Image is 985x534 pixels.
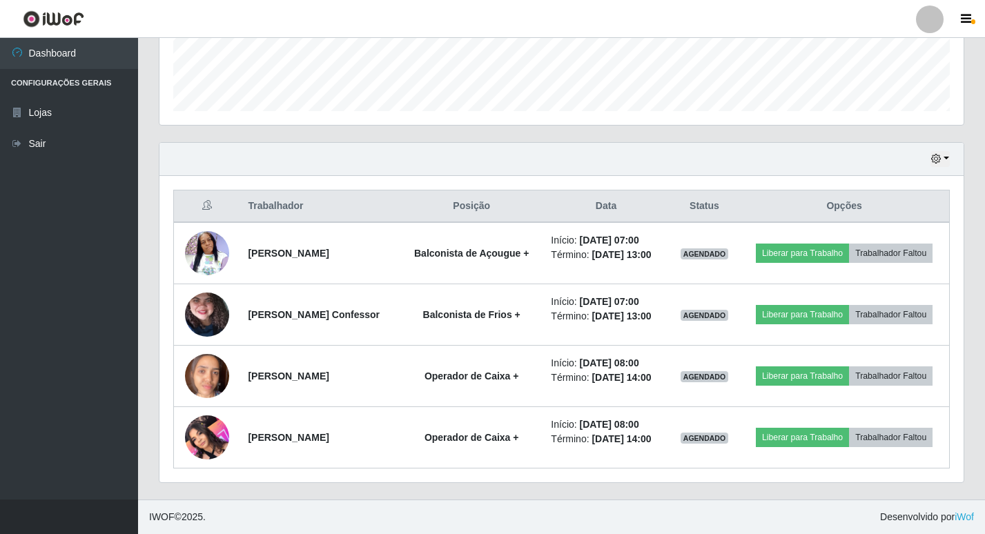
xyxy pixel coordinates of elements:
[551,248,661,262] li: Término:
[551,233,661,248] li: Início:
[149,511,175,522] span: IWOF
[756,366,849,386] button: Liberar para Trabalho
[849,428,933,447] button: Trabalhador Faltou
[551,356,661,370] li: Início:
[248,370,329,382] strong: [PERSON_NAME]
[580,419,639,430] time: [DATE] 08:00
[185,266,229,364] img: 1748891631133.jpeg
[23,10,84,28] img: CoreUI Logo
[543,190,669,223] th: Data
[580,235,639,246] time: [DATE] 07:00
[756,428,849,447] button: Liberar para Trabalho
[425,370,519,382] strong: Operador de Caixa +
[551,417,661,432] li: Início:
[425,432,519,443] strong: Operador de Caixa +
[592,249,651,260] time: [DATE] 13:00
[592,310,651,322] time: [DATE] 13:00
[551,295,661,309] li: Início:
[185,408,229,466] img: 1746818930203.jpeg
[248,248,329,259] strong: [PERSON_NAME]
[592,372,651,383] time: [DATE] 14:00
[756,305,849,324] button: Liberar para Trabalho
[551,370,661,385] li: Término:
[756,244,849,263] button: Liberar para Trabalho
[248,432,329,443] strong: [PERSON_NAME]
[739,190,949,223] th: Opções
[592,433,651,444] time: [DATE] 14:00
[670,190,739,223] th: Status
[551,432,661,446] li: Término:
[955,511,974,522] a: iWof
[248,309,380,320] strong: [PERSON_NAME] Confessor
[580,296,639,307] time: [DATE] 07:00
[880,510,974,524] span: Desenvolvido por
[400,190,543,223] th: Posição
[551,309,661,324] li: Término:
[240,190,400,223] th: Trabalhador
[849,244,933,263] button: Trabalhador Faltou
[681,371,729,382] span: AGENDADO
[414,248,529,259] strong: Balconista de Açougue +
[149,510,206,524] span: © 2025 .
[681,433,729,444] span: AGENDADO
[580,357,639,368] time: [DATE] 08:00
[849,366,933,386] button: Trabalhador Faltou
[681,248,729,259] span: AGENDADO
[681,310,729,321] span: AGENDADO
[423,309,520,320] strong: Balconista de Frios +
[185,224,229,282] img: 1672058078913.jpeg
[849,305,933,324] button: Trabalhador Faltou
[185,346,229,405] img: 1752674508092.jpeg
